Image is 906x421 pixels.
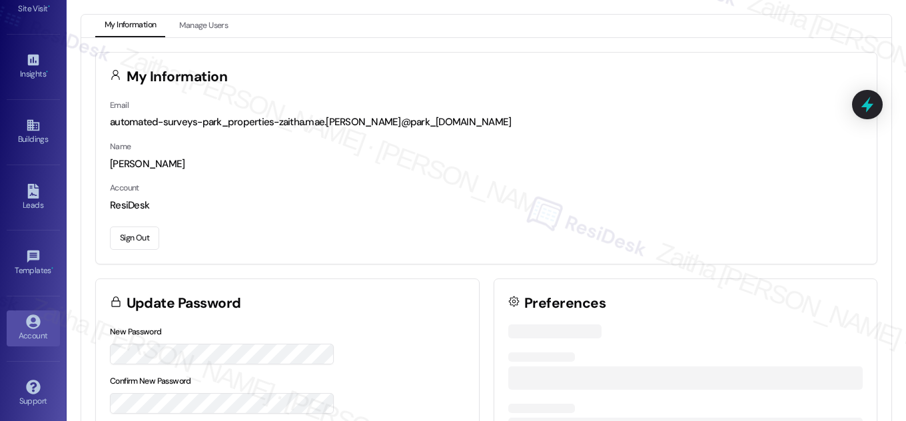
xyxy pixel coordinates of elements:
span: • [51,264,53,273]
div: [PERSON_NAME] [110,157,863,171]
a: Templates • [7,245,60,281]
label: Name [110,141,131,152]
div: automated-surveys-park_properties-zaitha.mae.[PERSON_NAME]@park_[DOMAIN_NAME] [110,115,863,129]
span: • [48,2,50,11]
h3: Preferences [524,296,606,310]
button: My Information [95,15,165,37]
a: Insights • [7,49,60,85]
h3: My Information [127,70,228,84]
label: Email [110,100,129,111]
label: New Password [110,326,162,337]
button: Sign Out [110,226,159,250]
a: Account [7,310,60,346]
button: Manage Users [170,15,237,37]
label: Account [110,183,139,193]
a: Support [7,376,60,412]
span: • [46,67,48,77]
label: Confirm New Password [110,376,191,386]
a: Buildings [7,114,60,150]
div: ResiDesk [110,199,863,212]
h3: Update Password [127,296,241,310]
a: Leads [7,180,60,216]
